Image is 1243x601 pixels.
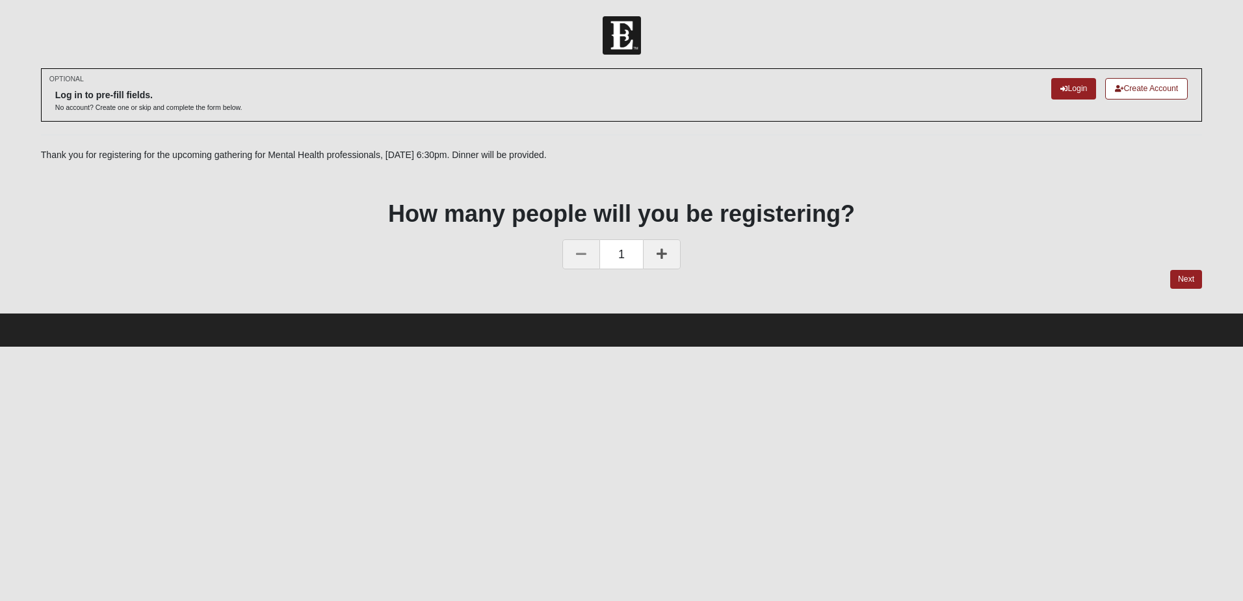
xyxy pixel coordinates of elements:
a: Next [1170,270,1202,289]
span: 1 [600,239,643,269]
p: No account? Create one or skip and complete the form below. [55,103,242,113]
h6: Log in to pre-fill fields. [55,90,242,101]
img: Church of Eleven22 Logo [603,16,641,55]
h1: How many people will you be registering? [41,200,1202,228]
small: OPTIONAL [49,74,84,84]
a: Create Account [1105,78,1188,100]
p: Thank you for registering for the upcoming gathering for Mental Health professionals, [DATE] 6:30... [41,148,1202,162]
a: Login [1051,78,1096,100]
